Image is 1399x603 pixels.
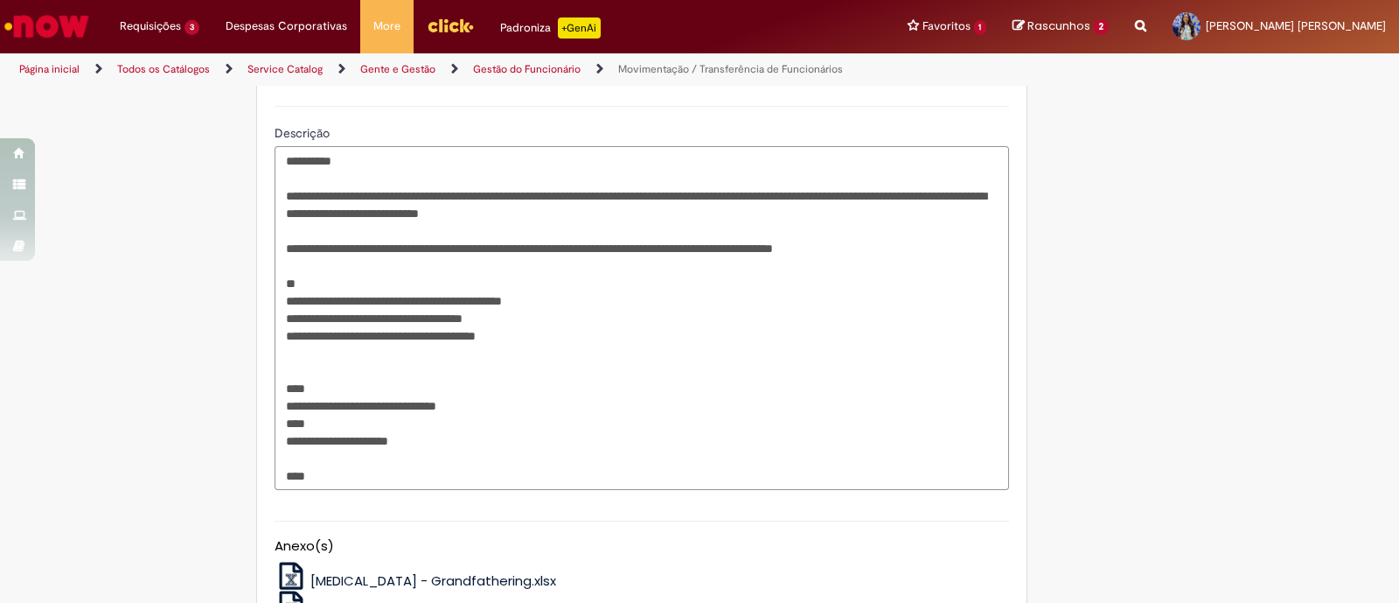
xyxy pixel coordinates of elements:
[184,20,199,35] span: 3
[275,125,333,141] span: Descrição
[275,146,1009,491] textarea: Descrição
[558,18,601,39] p: +GenAi
[19,62,80,76] a: Página inicial
[1013,18,1109,35] a: Rascunhos
[275,571,557,590] a: [MEDICAL_DATA] - Grandfathering.xlsx
[275,539,1009,554] h5: Anexo(s)
[974,20,987,35] span: 1
[373,18,400,35] span: More
[117,62,210,76] a: Todos os Catálogos
[1206,18,1386,33] span: [PERSON_NAME] [PERSON_NAME]
[13,53,920,86] ul: Trilhas de página
[226,18,347,35] span: Despesas Corporativas
[247,62,323,76] a: Service Catalog
[618,62,843,76] a: Movimentação / Transferência de Funcionários
[310,571,556,590] span: [MEDICAL_DATA] - Grandfathering.xlsx
[473,62,581,76] a: Gestão do Funcionário
[2,9,92,44] img: ServiceNow
[500,18,601,39] div: Padroniza
[1093,19,1109,35] span: 2
[1027,18,1090,34] span: Rascunhos
[120,18,181,35] span: Requisições
[427,12,474,39] img: click_logo_yellow_360x200.png
[922,18,971,35] span: Favoritos
[360,62,435,76] a: Gente e Gestão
